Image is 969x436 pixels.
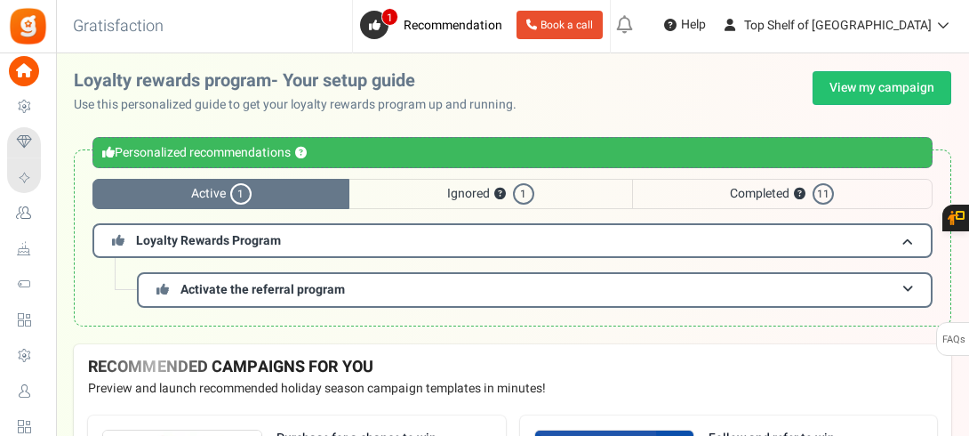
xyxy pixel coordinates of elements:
[632,179,933,209] span: Completed
[404,16,502,35] span: Recommendation
[8,6,48,46] img: Gratisfaction
[74,71,531,91] h2: Loyalty rewards program- Your setup guide
[230,183,252,205] span: 1
[88,380,937,398] p: Preview and launch recommended holiday season campaign templates in minutes!
[941,323,965,357] span: FAQs
[677,16,706,34] span: Help
[813,183,834,205] span: 11
[136,231,281,250] span: Loyalty Rewards Program
[295,148,307,159] button: ?
[517,11,603,39] a: Book a call
[381,8,398,26] span: 1
[92,179,349,209] span: Active
[88,359,937,376] h4: RECOMMENDED CAMPAIGNS FOR YOU
[657,11,713,39] a: Help
[180,280,345,299] span: Activate the referral program
[794,189,805,200] button: ?
[744,16,932,35] span: Top Shelf of [GEOGRAPHIC_DATA]
[813,71,951,105] a: View my campaign
[349,179,631,209] span: Ignored
[513,183,534,205] span: 1
[494,189,506,200] button: ?
[74,96,531,114] p: Use this personalized guide to get your loyalty rewards program up and running.
[53,9,183,44] h3: Gratisfaction
[92,137,933,168] div: Personalized recommendations
[360,11,509,39] a: 1 Recommendation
